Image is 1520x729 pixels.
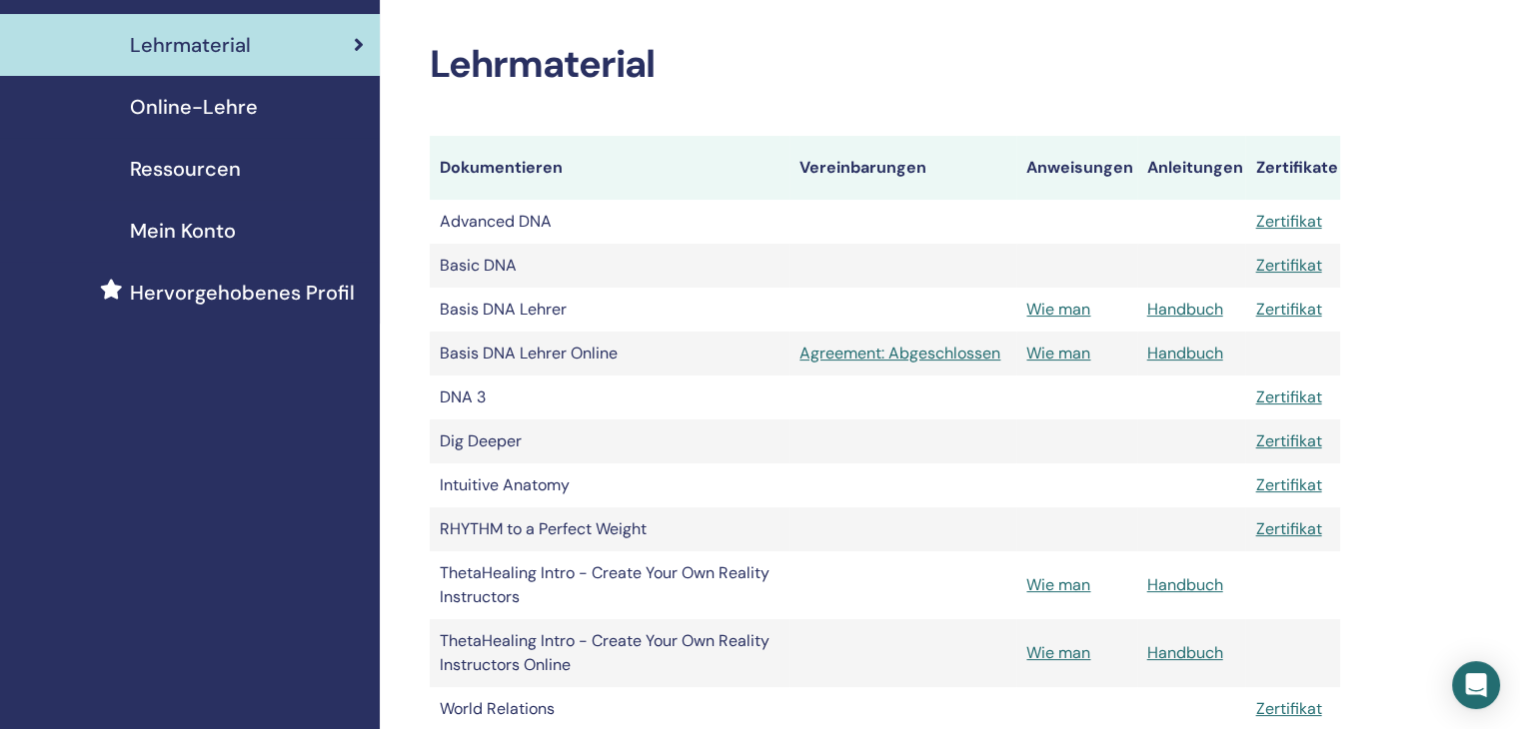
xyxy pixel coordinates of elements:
[1137,136,1246,200] th: Anleitungen
[1026,642,1090,663] a: Wie man
[789,136,1016,200] th: Vereinbarungen
[1026,343,1090,364] a: Wie man
[1255,430,1321,451] a: Zertifikat
[1255,698,1321,719] a: Zertifikat
[1147,343,1223,364] a: Handbuch
[1016,136,1136,200] th: Anweisungen
[430,507,789,551] td: RHYTHM to a Perfect Weight
[1255,211,1321,232] a: Zertifikat
[430,288,789,332] td: Basis DNA Lehrer
[1255,386,1321,407] a: Zertifikat
[1255,474,1321,495] a: Zertifikat
[430,200,789,244] td: Advanced DNA
[430,244,789,288] td: Basic DNA
[1026,299,1090,320] a: Wie man
[799,342,1006,365] a: Agreement: Abgeschlossen
[1452,661,1500,709] div: Open Intercom Messenger
[430,619,789,687] td: ThetaHealing Intro - Create Your Own Reality Instructors Online
[430,375,789,419] td: DNA 3
[1147,574,1223,595] a: Handbuch
[1026,574,1090,595] a: Wie man
[1147,299,1223,320] a: Handbuch
[130,30,251,60] span: Lehrmaterial
[430,463,789,507] td: Intuitive Anatomy
[430,42,1340,88] h2: Lehrmaterial
[130,216,236,246] span: Mein Konto
[1255,255,1321,276] a: Zertifikat
[1147,642,1223,663] a: Handbuch
[130,154,241,184] span: Ressourcen
[430,332,789,375] td: Basis DNA Lehrer Online
[1255,299,1321,320] a: Zertifikat
[430,419,789,463] td: Dig Deeper
[430,136,789,200] th: Dokumentieren
[130,92,258,122] span: Online-Lehre
[430,551,789,619] td: ThetaHealing Intro - Create Your Own Reality Instructors
[130,278,355,308] span: Hervorgehobenes Profil
[1255,518,1321,539] a: Zertifikat
[1245,136,1340,200] th: Zertifikate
